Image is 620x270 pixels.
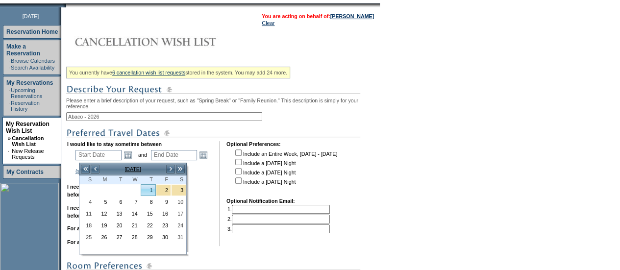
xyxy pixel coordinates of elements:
[75,150,122,160] input: Date format: M/D/Y. Shortcut keys: [T] for Today. [UP] or [.] for Next Day. [DOWN] or [,] for Pre...
[6,43,40,57] a: Make a Reservation
[67,225,111,231] b: For a minimum of
[156,208,171,220] td: Friday, January 16, 2026
[110,220,124,231] a: 20
[141,185,155,196] a: 1
[8,148,11,160] td: ·
[330,13,374,19] a: [PERSON_NAME]
[156,220,171,231] a: 23
[63,3,66,7] img: promoShadowLeftCorner.gif
[156,184,171,196] td: New Year's Holiday
[172,185,186,196] a: 3
[67,184,118,190] b: I need a minimum of
[227,224,330,233] td: 3.
[80,196,94,207] a: 4
[67,141,162,147] b: I would like to stay sometime between
[141,175,156,184] th: Thursday
[8,135,11,141] b: »
[8,65,10,71] td: ·
[6,169,44,175] a: My Contracts
[95,220,110,231] td: Monday, January 19, 2026
[156,220,171,231] td: Friday, January 23, 2026
[125,208,140,219] a: 14
[172,232,186,243] a: 31
[125,220,140,231] a: 21
[171,208,186,220] td: Saturday, January 17, 2026
[95,208,109,219] a: 12
[80,208,94,219] a: 11
[110,175,125,184] th: Tuesday
[125,196,140,208] td: Wednesday, January 07, 2026
[125,220,140,231] td: Wednesday, January 21, 2026
[75,168,131,174] a: (show holiday calendar)
[95,232,109,243] a: 26
[6,28,58,35] a: Reservation Home
[141,231,156,243] td: Thursday, January 29, 2026
[175,164,185,174] a: >>
[8,87,10,99] td: ·
[6,121,50,134] a: My Reservation Wish List
[171,196,186,208] td: Saturday, January 10, 2026
[156,231,171,243] td: Friday, January 30, 2026
[79,208,95,220] td: Sunday, January 11, 2026
[141,232,155,243] a: 29
[80,220,94,231] a: 18
[125,196,140,207] a: 7
[66,3,67,7] img: blank.gif
[6,79,53,86] a: My Reservations
[156,175,171,184] th: Friday
[12,148,44,160] a: New Release Requests
[11,87,42,99] a: Upcoming Reservations
[95,208,110,220] td: Monday, January 12, 2026
[125,208,140,220] td: Wednesday, January 14, 2026
[141,196,156,208] td: Thursday, January 08, 2026
[141,220,156,231] td: Thursday, January 22, 2026
[110,220,125,231] td: Tuesday, January 20, 2026
[110,196,124,207] a: 6
[100,164,166,174] td: [DATE]
[79,231,95,243] td: Sunday, January 25, 2026
[80,164,90,174] a: <<
[95,220,109,231] a: 19
[110,208,124,219] a: 13
[110,231,125,243] td: Tuesday, January 27, 2026
[79,220,95,231] td: Sunday, January 18, 2026
[23,13,39,19] span: [DATE]
[8,100,10,112] td: ·
[95,196,110,208] td: Monday, January 05, 2026
[123,149,133,160] a: Open the calendar popup.
[12,135,44,147] a: Cancellation Wish List
[125,231,140,243] td: Wednesday, January 28, 2026
[171,184,186,196] td: New Year's Holiday
[156,208,171,219] a: 16
[67,239,112,245] b: For a maximum of
[11,58,55,64] a: Browse Calendars
[95,231,110,243] td: Monday, January 26, 2026
[141,208,156,220] td: Thursday, January 15, 2026
[79,175,95,184] th: Sunday
[262,13,374,19] span: You are acting on behalf of:
[110,232,124,243] a: 27
[125,175,140,184] th: Wednesday
[172,208,186,219] a: 17
[137,148,149,162] td: and
[233,148,337,191] td: Include an Entire Week, [DATE] - [DATE] Include a [DATE] Night Include a [DATE] Night Include a [...
[66,32,262,51] img: Cancellation Wish List
[79,196,95,208] td: Sunday, January 04, 2026
[90,164,100,174] a: <
[141,184,156,196] td: New Year's Holiday
[11,65,54,71] a: Search Availability
[8,58,10,64] td: ·
[156,196,171,208] td: Friday, January 09, 2026
[226,198,295,204] b: Optional Notification Email:
[166,164,175,174] a: >
[80,232,94,243] a: 25
[110,196,125,208] td: Tuesday, January 06, 2026
[141,208,155,219] a: 15
[112,70,185,75] a: 6 cancellation wish list requests
[95,196,109,207] a: 5
[171,231,186,243] td: Saturday, January 31, 2026
[171,175,186,184] th: Saturday
[226,141,281,147] b: Optional Preferences:
[156,232,171,243] a: 30
[156,196,171,207] a: 9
